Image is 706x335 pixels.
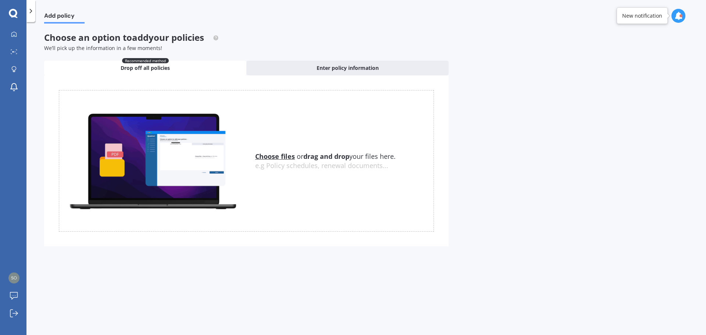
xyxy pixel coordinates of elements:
span: Enter policy information [317,64,379,72]
span: Add policy [44,12,85,22]
div: New notification [622,12,662,19]
span: Choose an option [44,31,219,43]
img: f415ef4e174823fb1c69082d591754a9 [8,272,19,284]
b: drag and drop [303,152,349,161]
span: or your files here. [255,152,396,161]
span: We’ll pick up the information in a few moments! [44,44,162,51]
span: Drop off all policies [121,64,170,72]
div: e.g Policy schedules, renewal documents... [255,162,434,170]
u: Choose files [255,152,295,161]
img: upload.de96410c8ce839c3fdd5.gif [59,109,246,213]
span: to add your policies [123,31,204,43]
span: Recommended method [122,58,169,63]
